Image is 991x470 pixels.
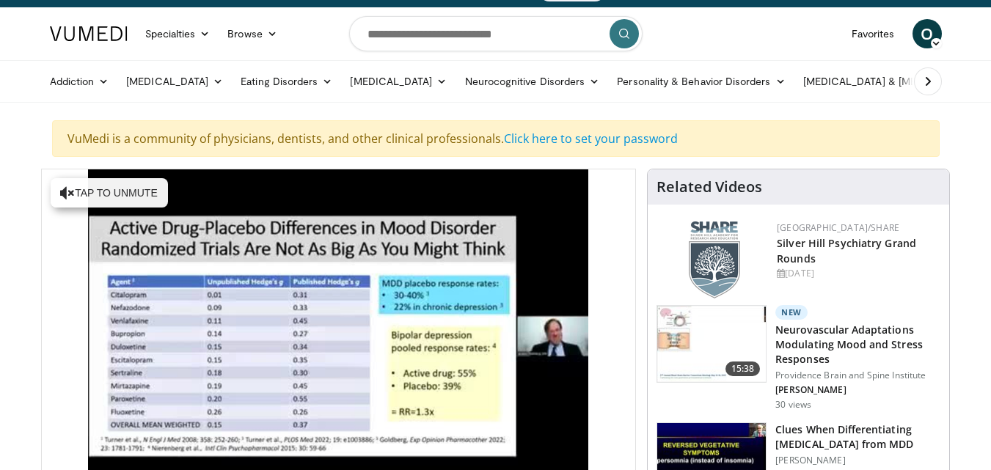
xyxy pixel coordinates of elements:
[775,384,940,396] p: [PERSON_NAME]
[775,399,811,411] p: 30 views
[775,422,940,452] h3: Clues When Differentiating [MEDICAL_DATA] from MDD
[775,305,808,320] p: New
[504,131,678,147] a: Click here to set your password
[775,370,940,381] p: Providence Brain and Spine Institute
[51,178,168,208] button: Tap to unmute
[777,267,937,280] div: [DATE]
[232,67,341,96] a: Eating Disorders
[136,19,219,48] a: Specialties
[50,26,128,41] img: VuMedi Logo
[349,16,643,51] input: Search topics, interventions
[777,236,916,265] a: Silver Hill Psychiatry Grand Rounds
[117,67,232,96] a: [MEDICAL_DATA]
[219,19,286,48] a: Browse
[41,67,118,96] a: Addiction
[608,67,794,96] a: Personality & Behavior Disorders
[657,305,940,411] a: 15:38 New Neurovascular Adaptations Modulating Mood and Stress Responses Providence Brain and Spi...
[777,221,899,234] a: [GEOGRAPHIC_DATA]/SHARE
[456,67,609,96] a: Neurocognitive Disorders
[775,455,940,466] p: [PERSON_NAME]
[843,19,904,48] a: Favorites
[913,19,942,48] a: O
[657,178,762,196] h4: Related Videos
[725,361,761,376] span: 15:38
[341,67,456,96] a: [MEDICAL_DATA]
[775,323,940,367] h3: Neurovascular Adaptations Modulating Mood and Stress Responses
[689,221,740,298] img: f8aaeb6d-318f-4fcf-bd1d-54ce21f29e87.png.150x105_q85_autocrop_double_scale_upscale_version-0.2.png
[52,120,940,157] div: VuMedi is a community of physicians, dentists, and other clinical professionals.
[657,306,766,382] img: 4562edde-ec7e-4758-8328-0659f7ef333d.150x105_q85_crop-smart_upscale.jpg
